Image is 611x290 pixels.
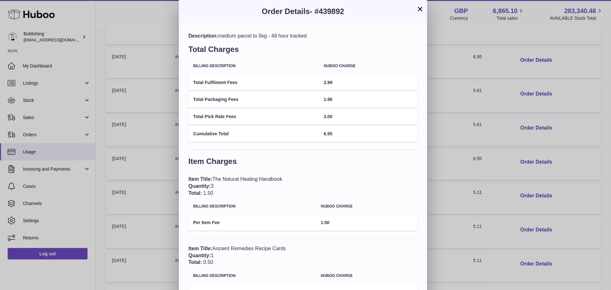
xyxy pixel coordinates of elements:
span: 2.99 [324,80,332,85]
th: Huboo charge [316,200,418,213]
span: Quantity: [188,183,211,189]
span: Total: [188,259,202,265]
span: - #439892 [310,7,344,16]
span: 2.00 [324,114,332,119]
div: medium parcel to 5kg - 48 hour tracked [188,32,418,39]
td: Total Packaging Fees [188,92,319,107]
span: Quantity: [188,253,211,258]
th: Billing Description [188,200,316,213]
h3: Order Details [188,6,418,17]
th: Huboo charge [316,269,418,283]
th: Huboo charge [319,59,418,73]
span: 1.50 [321,220,329,225]
h3: Item Charges [188,156,418,170]
td: Total Fulfilment Fees [188,75,319,90]
th: Billing Description [188,269,316,283]
div: Ancient Remedies Recipe Cards 1 [188,245,418,266]
span: Total: [188,190,202,196]
span: Item Title: [188,246,212,251]
td: Per Item Fee [188,215,316,230]
span: 0.50 [203,259,213,265]
span: 1.96 [324,97,332,102]
h3: Total Charges [188,44,418,58]
span: Item Title: [188,176,212,182]
span: 1.50 [203,190,213,196]
span: Description: [188,33,218,39]
th: Billing Description [188,59,319,73]
div: The Natural Healing Handbook 3 [188,176,418,196]
button: × [416,5,424,13]
td: Cumulative Total [188,126,319,142]
span: 6.95 [324,131,332,136]
td: Total Pick Rate Fees [188,109,319,124]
